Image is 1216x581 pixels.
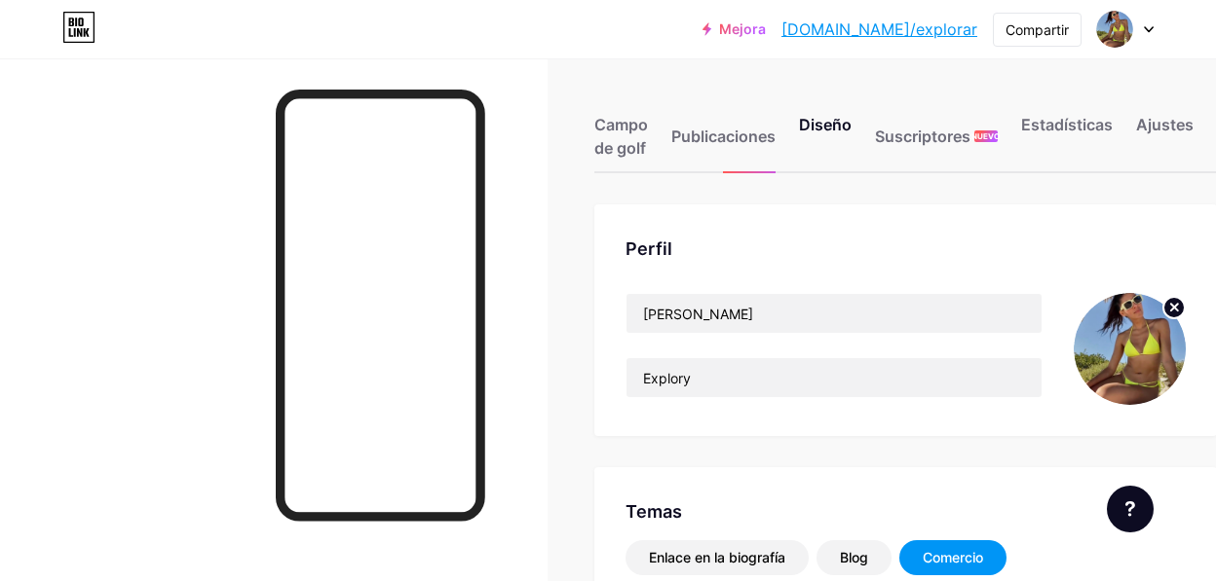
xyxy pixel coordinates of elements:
img: explorar [1074,293,1186,405]
font: Mejora [719,20,766,37]
font: Suscriptores [875,127,970,146]
font: Publicaciones [671,127,776,146]
font: Enlace en la biografía [649,549,785,565]
font: Ajustes [1136,115,1194,134]
font: Temas [626,501,682,522]
font: Estadísticas [1021,115,1113,134]
input: Nombre [627,294,1042,333]
font: Campo de golf [594,115,648,158]
font: Blog [840,549,868,565]
input: Biografía [627,358,1042,397]
font: Compartir [1006,21,1069,38]
font: Comercio [923,549,983,565]
img: explorar [1096,11,1133,48]
font: Perfil [626,238,672,259]
font: NUEVO [971,131,1000,141]
font: [DOMAIN_NAME]/explorar [781,19,977,39]
a: [DOMAIN_NAME]/explorar [781,18,977,41]
font: Diseño [799,115,852,134]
